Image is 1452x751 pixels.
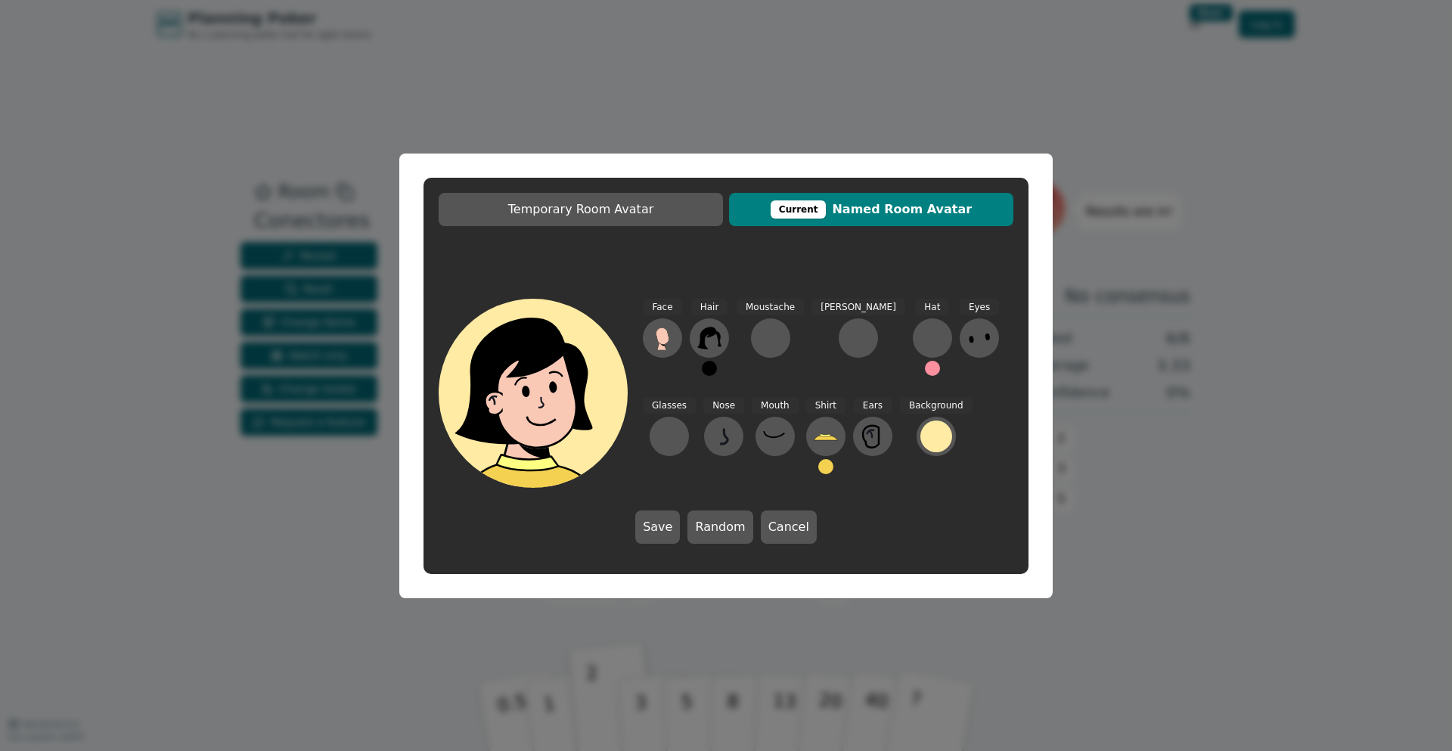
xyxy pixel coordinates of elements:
[635,510,680,544] button: Save
[729,193,1013,226] button: CurrentNamed Room Avatar
[915,299,949,316] span: Hat
[960,299,999,316] span: Eyes
[761,510,817,544] button: Cancel
[771,200,827,219] div: This avatar will be displayed in dedicated rooms
[900,397,973,414] span: Background
[752,397,799,414] span: Mouth
[446,200,715,219] span: Temporary Room Avatar
[854,397,892,414] span: Ears
[811,299,905,316] span: [PERSON_NAME]
[806,397,845,414] span: Shirt
[691,299,728,316] span: Hair
[687,510,752,544] button: Random
[737,200,1006,219] span: Named Room Avatar
[737,299,804,316] span: Moustache
[703,397,744,414] span: Nose
[643,299,681,316] span: Face
[439,193,723,226] button: Temporary Room Avatar
[643,397,696,414] span: Glasses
